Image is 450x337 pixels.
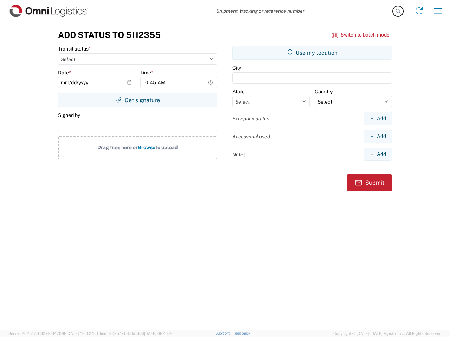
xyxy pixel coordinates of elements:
[97,331,174,336] span: Client: 2025.17.0-5dd568f
[332,29,390,41] button: Switch to batch mode
[364,112,392,125] button: Add
[144,331,174,336] span: [DATE] 08:44:20
[232,65,241,71] label: City
[232,133,270,140] label: Accessorial used
[140,70,153,76] label: Time
[364,130,392,143] button: Add
[58,30,161,40] h3: Add Status to 5112355
[8,331,94,336] span: Server: 2025.17.0-327f6347098
[333,330,442,337] span: Copyright © [DATE]-[DATE] Agistix Inc., All Rights Reserved
[58,93,217,107] button: Get signature
[364,148,392,161] button: Add
[66,331,94,336] span: [DATE] 11:04:24
[232,115,269,122] label: Exception status
[58,112,80,118] label: Signed by
[232,46,392,60] button: Use my location
[232,151,246,158] label: Notes
[138,145,155,150] span: Browse
[315,88,333,95] label: Country
[232,88,245,95] label: State
[347,174,392,191] button: Submit
[58,70,71,76] label: Date
[155,145,178,150] span: to upload
[211,4,393,18] input: Shipment, tracking or reference number
[97,145,138,150] span: Drag files here or
[232,331,250,335] a: Feedback
[58,46,91,52] label: Transit status
[215,331,233,335] a: Support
